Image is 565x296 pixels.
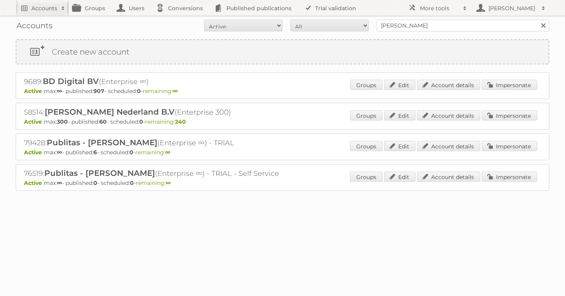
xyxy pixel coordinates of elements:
a: Account details [417,141,480,151]
span: Active [24,88,44,95]
strong: 6 [93,149,97,156]
span: remaining: [145,118,186,125]
a: Account details [417,110,480,121]
strong: 300 [57,118,68,125]
span: remaining: [143,88,178,95]
a: Edit [384,172,416,182]
a: Impersonate [482,110,537,121]
a: Create new account [16,40,549,64]
span: Active [24,149,44,156]
span: BD Digital BV [43,77,99,86]
strong: 0 [139,118,143,125]
span: Publitas - [PERSON_NAME] [47,138,157,147]
h2: More tools [420,4,459,12]
a: Account details [417,80,480,90]
a: Edit [384,110,416,121]
h2: 79428: (Enterprise ∞) - TRIAL [24,138,299,148]
a: Account details [417,172,480,182]
a: Edit [384,141,416,151]
strong: 0 [129,149,133,156]
a: Groups [350,141,383,151]
span: [PERSON_NAME] Nederland B.V [45,107,175,117]
a: Groups [350,80,383,90]
a: Groups [350,110,383,121]
strong: 240 [175,118,186,125]
a: Edit [384,80,416,90]
strong: 0 [130,179,134,186]
p: max: - published: - scheduled: - [24,179,541,186]
span: Publitas - [PERSON_NAME] [44,168,155,178]
h2: [PERSON_NAME] [487,4,538,12]
a: Impersonate [482,80,537,90]
strong: ∞ [57,88,62,95]
strong: ∞ [166,179,171,186]
strong: 0 [137,88,141,95]
strong: ∞ [57,179,62,186]
strong: ∞ [173,88,178,95]
span: Active [24,179,44,186]
strong: 0 [93,179,97,186]
strong: 60 [99,118,107,125]
strong: ∞ [165,149,170,156]
p: max: - published: - scheduled: - [24,149,541,156]
p: max: - published: - scheduled: - [24,88,541,95]
h2: Accounts [31,4,57,12]
strong: 907 [93,88,104,95]
a: Impersonate [482,172,537,182]
p: max: - published: - scheduled: - [24,118,541,125]
a: Groups [350,172,383,182]
span: Active [24,118,44,125]
span: remaining: [136,179,171,186]
h2: 58514: (Enterprise 300) [24,107,299,117]
a: Impersonate [482,141,537,151]
h2: 9689: (Enterprise ∞) [24,77,299,87]
strong: ∞ [57,149,62,156]
span: remaining: [135,149,170,156]
h2: 76519: (Enterprise ∞) - TRIAL - Self Service [24,168,299,179]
